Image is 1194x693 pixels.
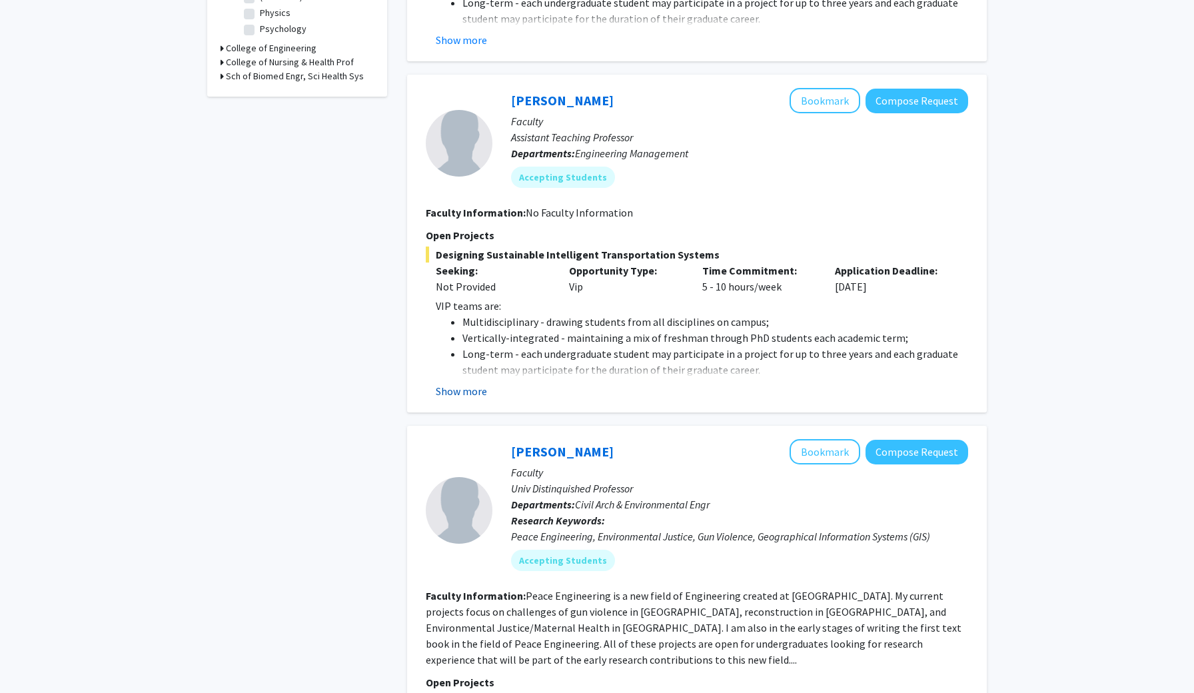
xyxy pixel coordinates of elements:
h3: College of Engineering [226,41,316,55]
p: Open Projects [426,674,968,690]
span: Designing Sustainable Intelligent Transportation Systems [426,247,968,263]
p: Opportunity Type: [569,263,682,279]
b: Faculty Information: [426,206,526,219]
div: [DATE] [825,263,958,295]
b: Departments: [511,147,575,160]
p: Faculty [511,113,968,129]
li: Vertically-integrated - maintaining a mix of freshman through PhD students each academic term; [462,330,968,346]
p: Assistant Teaching Professor [511,129,968,145]
div: 5 - 10 hours/week [692,263,826,295]
p: Application Deadline: [835,263,948,279]
li: Long-term - each undergraduate student may participate in a project for up to three years and eac... [462,346,968,378]
button: Add Liang Zhang to Bookmarks [790,88,860,113]
b: Research Keywords: [511,514,605,527]
span: No Faculty Information [526,206,633,219]
p: VIP teams are: [436,298,968,314]
mat-chip: Accepting Students [511,167,615,188]
mat-chip: Accepting Students [511,550,615,571]
p: Open Projects [426,227,968,243]
a: [PERSON_NAME] [511,443,614,460]
li: Multidisciplinary - drawing students from all disciplines on campus; [462,314,968,330]
h3: College of Nursing & Health Prof [226,55,354,69]
b: Faculty Information: [426,589,526,602]
label: Physics [260,6,291,20]
div: Vip [559,263,692,295]
button: Show more [436,383,487,399]
button: Add Joseph Hughes to Bookmarks [790,439,860,464]
p: Faculty [511,464,968,480]
label: Psychology [260,22,306,36]
span: Civil Arch & Environmental Engr [575,498,710,511]
p: Seeking: [436,263,549,279]
p: Time Commitment: [702,263,816,279]
span: Engineering Management [575,147,688,160]
a: [PERSON_NAME] [511,92,614,109]
p: Univ Distinquished Professor [511,480,968,496]
button: Show more [436,32,487,48]
b: Departments: [511,498,575,511]
div: Not Provided [436,279,549,295]
fg-read-more: Peace Engineering is a new field of Engineering created at [GEOGRAPHIC_DATA]. My current projects... [426,589,961,666]
h3: Sch of Biomed Engr, Sci Health Sys [226,69,364,83]
button: Compose Request to Liang Zhang [866,89,968,113]
button: Compose Request to Joseph Hughes [866,440,968,464]
div: Peace Engineering, Environmental Justice, Gun Violence, Geographical Information Systems (GIS) [511,528,968,544]
iframe: Chat [10,633,57,683]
